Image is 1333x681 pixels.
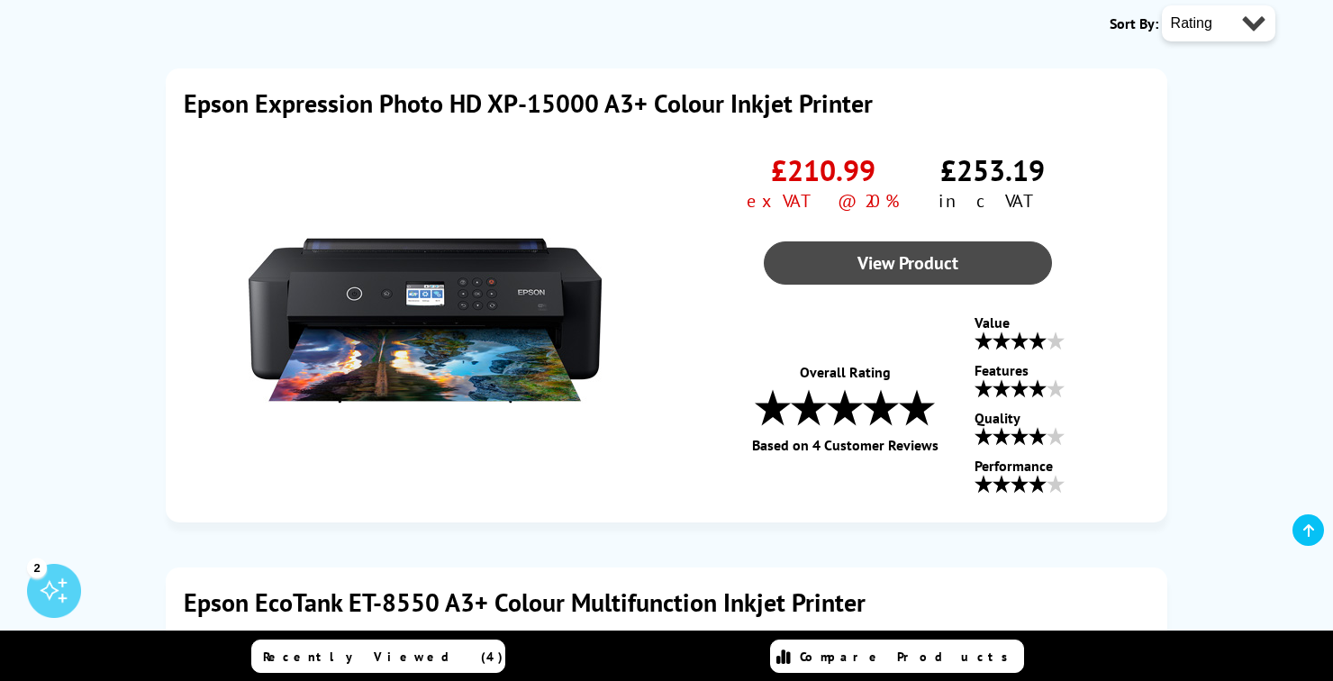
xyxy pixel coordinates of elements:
span: Overall Rating [800,363,891,381]
a: Epson EcoTank ET-8550 A3+ Colour Multifunction Inkjet Printer [184,586,866,619]
span: Based on 4 Customer Reviews [752,436,939,454]
span: £253.19 [940,151,1045,189]
a: View Product [764,241,1052,285]
div: Quality [975,409,1020,427]
a: Compare Products [770,640,1024,673]
div: Performance [975,457,1020,475]
a: Epson Expression Photo HD XP-15000 A3+ Colour Inkjet Printer [184,86,873,120]
span: ex VAT @ 20% [747,189,901,213]
span: Recently Viewed (4) [263,649,503,665]
div: 2 [27,558,47,577]
span: Compare Products [800,649,1018,665]
span: £210.99 [771,151,875,189]
div: Features [975,361,1020,379]
a: Recently Viewed (4) [251,640,505,673]
img: Epson Expression Photo HD XP-15000 A3+ Colour Inkjet Printer [249,144,602,497]
span: inc VAT [939,189,1047,213]
div: Value [975,313,1020,331]
span: Sort By: [1110,14,1158,32]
